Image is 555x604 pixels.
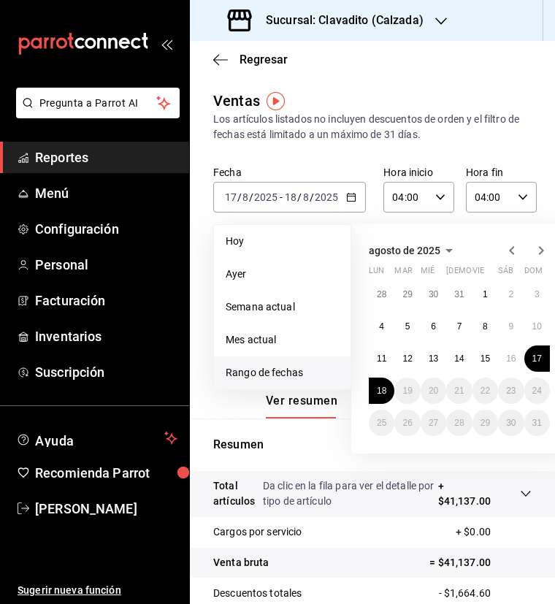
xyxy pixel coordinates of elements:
abbr: martes [394,266,412,281]
span: / [249,191,253,203]
abbr: 22 de agosto de 2025 [481,386,490,396]
input: -- [224,191,237,203]
button: 13 de agosto de 2025 [421,345,446,372]
button: 20 de agosto de 2025 [421,378,446,404]
button: 9 de agosto de 2025 [498,313,524,340]
img: Tooltip marker [267,92,285,110]
abbr: 3 de agosto de 2025 [535,289,540,299]
abbr: viernes [472,266,484,281]
button: 27 de agosto de 2025 [421,410,446,436]
abbr: 24 de agosto de 2025 [532,386,542,396]
span: Menú [35,183,177,203]
abbr: 29 de julio de 2025 [402,289,412,299]
button: agosto de 2025 [369,242,458,259]
abbr: 19 de agosto de 2025 [402,386,412,396]
span: Inventarios [35,326,177,346]
button: 14 de agosto de 2025 [446,345,472,372]
button: open_drawer_menu [161,38,172,50]
abbr: domingo [524,266,543,281]
button: 16 de agosto de 2025 [498,345,524,372]
button: 17 de agosto de 2025 [524,345,550,372]
span: Regresar [240,53,288,66]
button: 29 de agosto de 2025 [472,410,498,436]
button: 5 de agosto de 2025 [394,313,420,340]
abbr: 14 de agosto de 2025 [454,353,464,364]
abbr: 12 de agosto de 2025 [402,353,412,364]
button: 28 de agosto de 2025 [446,410,472,436]
button: 28 de julio de 2025 [369,281,394,307]
button: 2 de agosto de 2025 [498,281,524,307]
label: Hora fin [466,167,537,177]
button: 29 de julio de 2025 [394,281,420,307]
button: 4 de agosto de 2025 [369,313,394,340]
abbr: 15 de agosto de 2025 [481,353,490,364]
span: Rango de fechas [226,365,339,381]
abbr: 16 de agosto de 2025 [506,353,516,364]
abbr: 28 de agosto de 2025 [454,418,464,428]
button: 26 de agosto de 2025 [394,410,420,436]
span: Configuración [35,219,177,239]
div: Los artículos listados no incluyen descuentos de orden y el filtro de fechas está limitado a un m... [213,112,532,142]
p: Da clic en la fila para ver el detalle por tipo de artículo [263,478,438,509]
input: -- [242,191,249,203]
abbr: 17 de agosto de 2025 [532,353,542,364]
span: / [237,191,242,203]
button: 12 de agosto de 2025 [394,345,420,372]
span: / [297,191,302,203]
p: Total artículos [213,478,263,509]
span: Hoy [226,234,339,249]
button: 25 de agosto de 2025 [369,410,394,436]
button: Pregunta a Parrot AI [16,88,180,118]
abbr: 31 de julio de 2025 [454,289,464,299]
abbr: 13 de agosto de 2025 [429,353,438,364]
input: -- [284,191,297,203]
button: 23 de agosto de 2025 [498,378,524,404]
abbr: 18 de agosto de 2025 [377,386,386,396]
abbr: 4 de agosto de 2025 [379,321,384,332]
a: Pregunta a Parrot AI [10,106,180,121]
div: Ventas [213,90,260,112]
abbr: 6 de agosto de 2025 [431,321,436,332]
abbr: 25 de agosto de 2025 [377,418,386,428]
abbr: sábado [498,266,513,281]
button: Regresar [213,53,288,66]
button: Ver resumen [266,394,337,418]
span: Mes actual [226,332,339,348]
p: Resumen [213,436,532,454]
p: + $0.00 [456,524,532,540]
button: 15 de agosto de 2025 [472,345,498,372]
span: Recomienda Parrot [35,463,177,483]
abbr: 5 de agosto de 2025 [405,321,410,332]
abbr: jueves [446,266,532,281]
abbr: 7 de agosto de 2025 [457,321,462,332]
abbr: 30 de agosto de 2025 [506,418,516,428]
button: 8 de agosto de 2025 [472,313,498,340]
button: 19 de agosto de 2025 [394,378,420,404]
button: 31 de julio de 2025 [446,281,472,307]
abbr: 9 de agosto de 2025 [508,321,513,332]
button: 10 de agosto de 2025 [524,313,550,340]
abbr: 26 de agosto de 2025 [402,418,412,428]
button: 31 de agosto de 2025 [524,410,550,436]
span: - [280,191,283,203]
abbr: miércoles [421,266,435,281]
abbr: 30 de julio de 2025 [429,289,438,299]
button: 7 de agosto de 2025 [446,313,472,340]
abbr: lunes [369,266,384,281]
abbr: 11 de agosto de 2025 [377,353,386,364]
input: ---- [253,191,278,203]
button: 30 de agosto de 2025 [498,410,524,436]
label: Fecha [213,167,366,177]
label: Hora inicio [383,167,454,177]
button: 1 de agosto de 2025 [472,281,498,307]
button: 21 de agosto de 2025 [446,378,472,404]
input: -- [302,191,310,203]
span: agosto de 2025 [369,245,440,256]
span: Reportes [35,148,177,167]
button: 11 de agosto de 2025 [369,345,394,372]
abbr: 1 de agosto de 2025 [483,289,488,299]
p: Descuentos totales [213,586,302,601]
button: 24 de agosto de 2025 [524,378,550,404]
abbr: 23 de agosto de 2025 [506,386,516,396]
